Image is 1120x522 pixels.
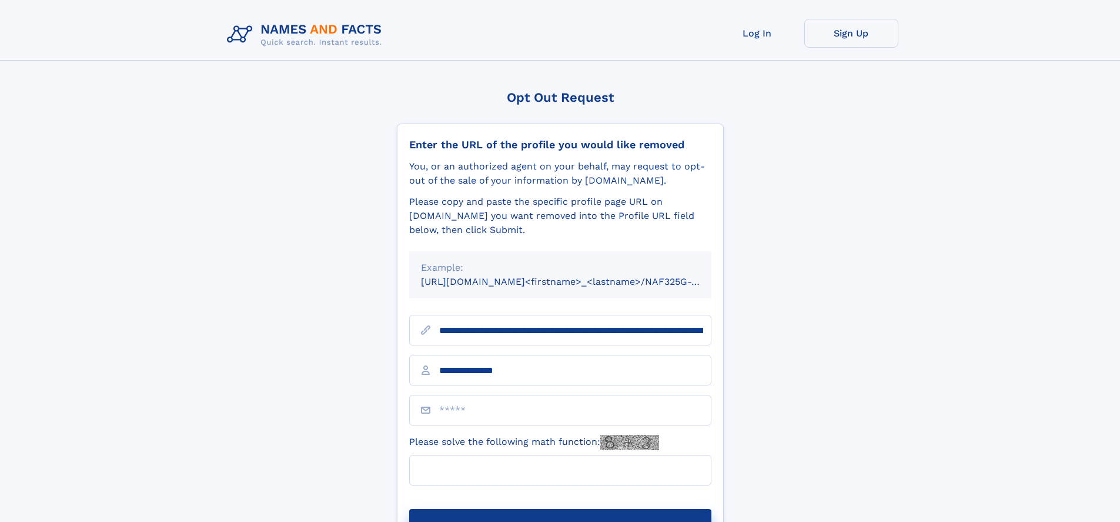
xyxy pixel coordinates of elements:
div: Please copy and paste the specific profile page URL on [DOMAIN_NAME] you want removed into the Pr... [409,195,711,237]
label: Please solve the following math function: [409,435,659,450]
div: Opt Out Request [397,90,724,105]
a: Log In [710,19,804,48]
div: Example: [421,261,700,275]
div: Enter the URL of the profile you would like removed [409,138,711,151]
a: Sign Up [804,19,898,48]
small: [URL][DOMAIN_NAME]<firstname>_<lastname>/NAF325G-xxxxxxxx [421,276,734,287]
img: Logo Names and Facts [222,19,392,51]
div: You, or an authorized agent on your behalf, may request to opt-out of the sale of your informatio... [409,159,711,188]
